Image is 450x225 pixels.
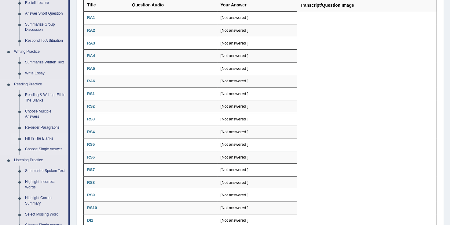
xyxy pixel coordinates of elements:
[217,12,297,24] td: [Not answered ]
[22,57,68,68] a: Summarize Written Text
[22,166,68,177] a: Summarize Spoken Text
[22,122,68,133] a: Re-order Paragraphs
[217,50,297,62] td: [Not answered ]
[217,113,297,126] td: [Not answered ]
[87,218,93,223] b: DI1
[87,104,95,109] b: RS2
[22,19,68,35] a: Summarize Group Discussion
[87,130,95,134] b: RS4
[217,75,297,88] td: [Not answered ]
[22,90,68,106] a: Reading & Writing: Fill In The Blanks
[217,100,297,113] td: [Not answered ]
[87,167,95,172] b: RS7
[11,155,68,166] a: Listening Practice
[87,79,95,83] b: RA6
[22,8,68,19] a: Answer Short Question
[87,91,95,96] b: RS1
[87,193,95,197] b: RS9
[217,151,297,164] td: [Not answered ]
[22,133,68,144] a: Fill In The Blanks
[217,138,297,151] td: [Not answered ]
[217,126,297,138] td: [Not answered ]
[217,164,297,177] td: [Not answered ]
[87,53,95,58] b: RA4
[217,202,297,214] td: [Not answered ]
[87,41,95,45] b: RA3
[22,209,68,220] a: Select Missing Word
[22,177,68,193] a: Highlight Incorrect Words
[217,62,297,75] td: [Not answered ]
[11,46,68,57] a: Writing Practice
[87,205,97,210] b: RS10
[22,144,68,155] a: Choose Single Answer
[217,87,297,100] td: [Not answered ]
[87,28,95,33] b: RA2
[87,15,95,20] b: RA1
[87,180,95,185] b: RS8
[87,117,95,121] b: RS3
[11,79,68,90] a: Reading Practice
[217,37,297,50] td: [Not answered ]
[22,68,68,79] a: Write Essay
[217,176,297,189] td: [Not answered ]
[22,193,68,209] a: Highlight Correct Summary
[87,66,95,71] b: RA5
[217,24,297,37] td: [Not answered ]
[22,35,68,46] a: Respond To A Situation
[87,155,95,159] b: RS6
[22,106,68,122] a: Choose Multiple Answers
[217,189,297,202] td: [Not answered ]
[87,142,95,147] b: RS5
